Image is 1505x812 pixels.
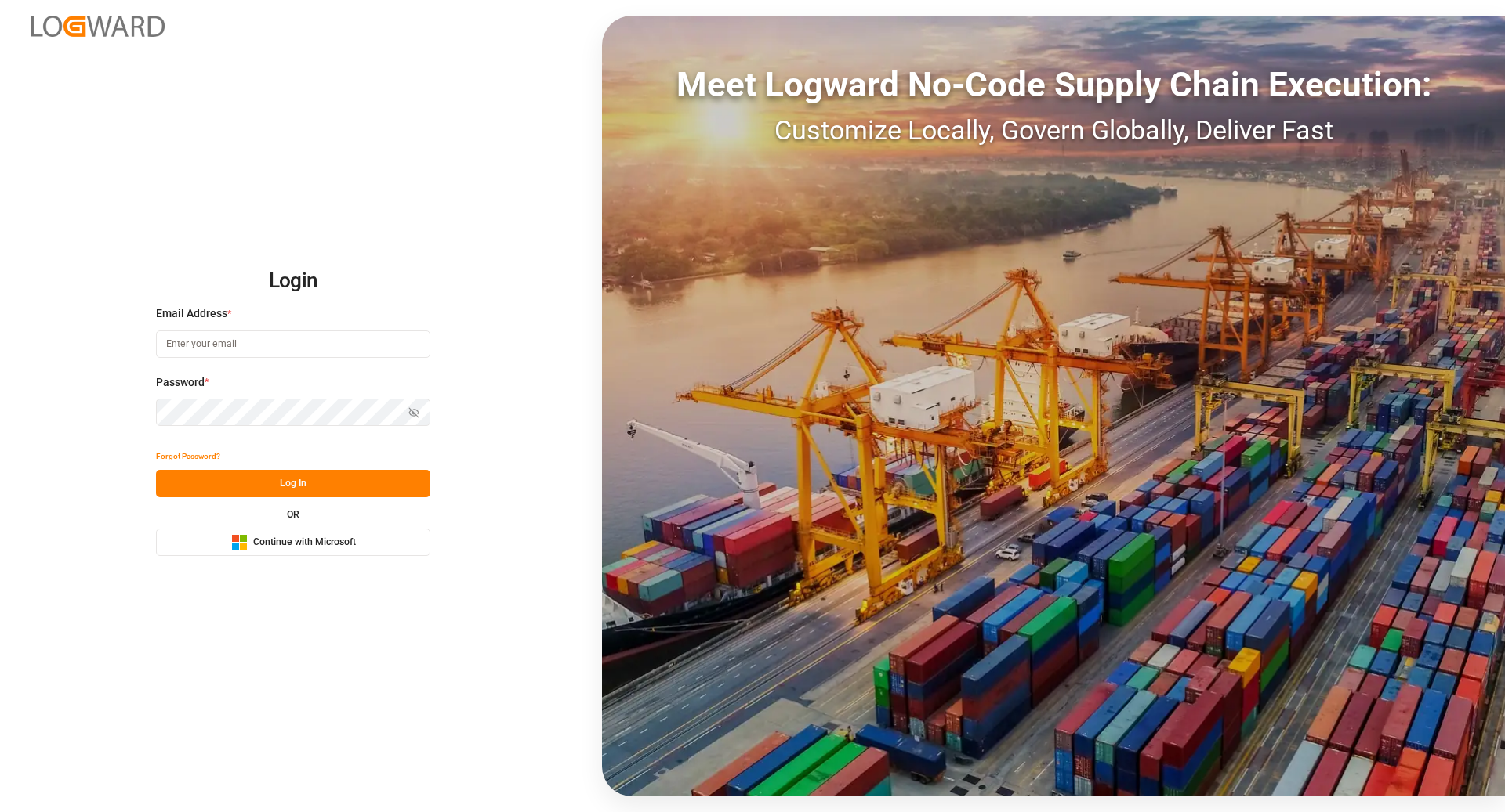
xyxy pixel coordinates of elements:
div: Customize Locally, Govern Globally, Deliver Fast [602,110,1505,150]
button: Log In [156,470,430,497]
div: Meet Logward No-Code Supply Chain Execution: [602,59,1505,110]
h2: Login [156,256,430,306]
img: Logward_new_orange.png [31,16,165,37]
span: Email Address [156,305,227,322]
small: OR [287,510,299,519]
input: Enter your email [156,330,430,358]
button: Forgot Password? [156,442,220,470]
span: Continue with Microsoft [253,536,356,550]
button: Continue with Microsoft [156,529,430,556]
span: Password [156,374,205,391]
